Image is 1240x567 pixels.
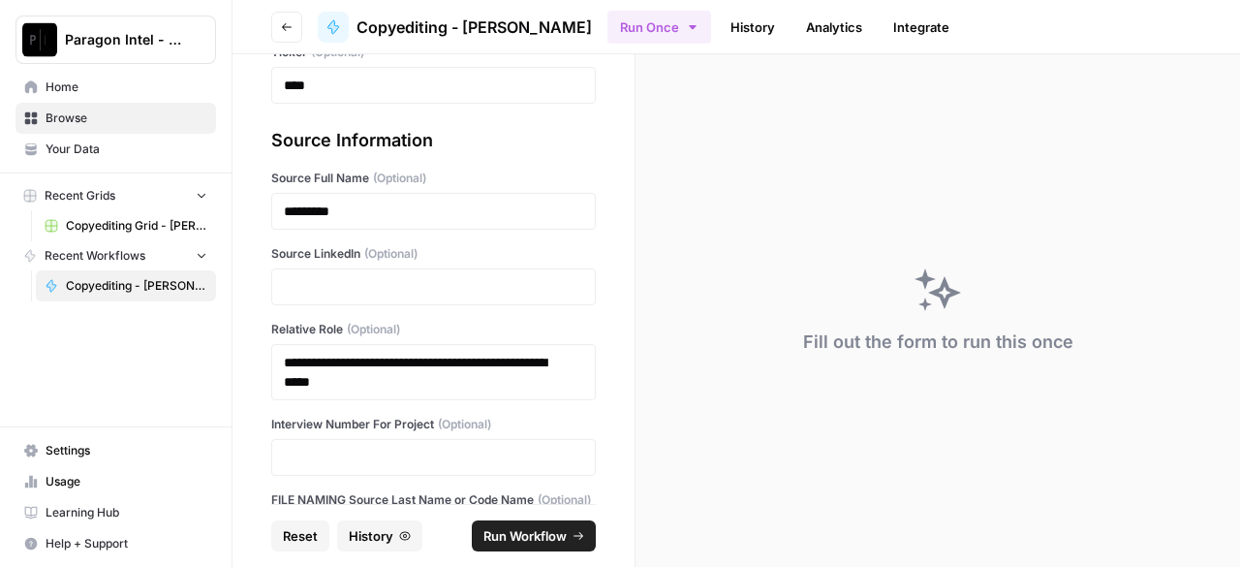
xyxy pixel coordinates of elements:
span: (Optional) [364,245,418,263]
button: Reset [271,520,329,551]
span: Usage [46,473,207,490]
span: (Optional) [538,491,591,509]
label: Relative Role [271,321,596,338]
a: Copyediting - [PERSON_NAME] [318,12,592,43]
img: Paragon Intel - Copyediting Logo [22,22,57,57]
span: Help + Support [46,535,207,552]
span: (Optional) [347,321,400,338]
button: Help + Support [15,528,216,559]
span: Learning Hub [46,504,207,521]
span: Copyediting - [PERSON_NAME] [356,16,592,39]
button: Workspace: Paragon Intel - Copyediting [15,16,216,64]
span: Run Workflow [483,526,567,546]
span: (Optional) [438,416,491,433]
button: Run Workflow [472,520,596,551]
a: Home [15,72,216,103]
span: Copyediting Grid - [PERSON_NAME] [66,217,207,235]
a: Usage [15,466,216,497]
a: History [719,12,787,43]
label: FILE NAMING Source Last Name or Code Name [271,491,596,509]
span: Copyediting - [PERSON_NAME] [66,277,207,295]
span: Your Data [46,141,207,158]
a: Copyediting - [PERSON_NAME] [36,270,216,301]
a: Your Data [15,134,216,165]
div: Fill out the form to run this once [803,329,1073,356]
label: Interview Number For Project [271,416,596,433]
a: Analytics [794,12,874,43]
button: Run Once [607,11,711,44]
span: Reset [283,526,318,546]
div: Source Information [271,127,596,154]
a: Browse [15,103,216,134]
span: Home [46,79,207,96]
span: Recent Grids [45,187,115,205]
a: Learning Hub [15,497,216,528]
span: History [349,526,393,546]
button: History [337,520,422,551]
label: Source LinkedIn [271,245,596,263]
a: Integrate [882,12,961,43]
span: (Optional) [373,170,426,187]
button: Recent Grids [15,181,216,210]
span: Browse [46,110,207,127]
a: Settings [15,435,216,466]
button: Recent Workflows [15,241,216,270]
span: Settings [46,442,207,459]
a: Copyediting Grid - [PERSON_NAME] [36,210,216,241]
label: Source Full Name [271,170,596,187]
span: Paragon Intel - Copyediting [65,30,182,49]
span: Recent Workflows [45,247,145,265]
